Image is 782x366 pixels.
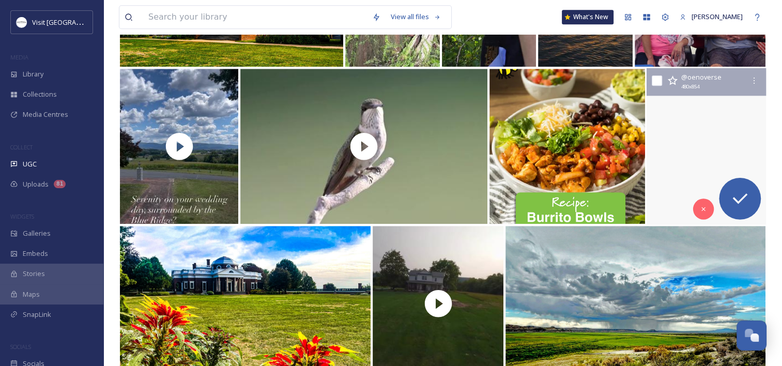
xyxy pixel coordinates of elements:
[737,321,766,350] button: Open Chat
[143,6,367,28] input: Search your library
[23,289,40,299] span: Maps
[120,69,238,224] img: thumbnail
[489,69,645,224] img: Looking for a weeknight dinner that’s healthy, customizable, and kid-friendly? Try our Build-Your...
[10,212,34,220] span: WIDGETS
[23,228,51,238] span: Galleries
[681,83,699,91] span: 480 x 854
[386,7,446,27] a: View all files
[23,159,37,169] span: UGC
[23,89,57,99] span: Collections
[23,69,43,79] span: Library
[647,68,766,225] video: This and more coming from Oenoverse Club host Justin Ferguson aka theblacksommrva 🌍🍇 He’s leading...
[54,180,66,188] div: 81
[23,249,48,258] span: Embeds
[674,7,748,27] a: [PERSON_NAME]
[562,10,614,24] a: What's New
[23,269,45,279] span: Stories
[23,310,51,319] span: SnapLink
[692,12,743,21] span: [PERSON_NAME]
[681,72,722,82] span: @ oenoverse
[10,343,31,350] span: SOCIALS
[240,69,487,224] img: thumbnail
[23,179,49,189] span: Uploads
[23,110,68,119] span: Media Centres
[32,17,112,27] span: Visit [GEOGRAPHIC_DATA]
[17,17,27,27] img: Circle%20Logo.png
[10,53,28,61] span: MEDIA
[10,143,33,151] span: COLLECT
